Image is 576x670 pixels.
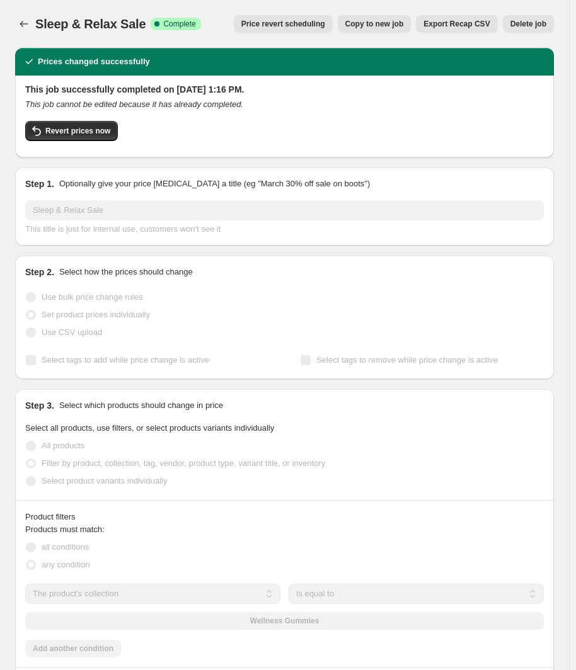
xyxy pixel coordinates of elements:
[42,355,209,365] span: Select tags to add while price change is active
[423,19,490,29] span: Export Recap CSV
[38,55,150,68] h2: Prices changed successfully
[42,292,142,302] span: Use bulk price change rules
[163,19,195,29] span: Complete
[42,327,102,337] span: Use CSV upload
[42,476,167,485] span: Select product variants individually
[25,525,105,534] span: Products must match:
[338,15,412,33] button: Copy to new job
[316,355,498,365] span: Select tags to remove while price change is active
[45,126,110,136] span: Revert prices now
[25,423,274,433] span: Select all products, use filters, or select products variants individually
[416,15,497,33] button: Export Recap CSV
[25,511,544,523] div: Product filters
[25,399,54,412] h2: Step 3.
[42,441,84,450] span: All products
[59,399,223,412] p: Select which products should change in price
[25,121,118,141] button: Revert prices now
[234,15,333,33] button: Price revert scheduling
[42,542,89,552] span: all conditions
[59,266,193,278] p: Select how the prices should change
[503,15,554,33] button: Delete job
[59,178,370,190] p: Optionally give your price [MEDICAL_DATA] a title (eg "March 30% off sale on boots")
[345,19,404,29] span: Copy to new job
[15,15,33,33] button: Price change jobs
[42,560,90,569] span: any condition
[42,310,150,319] span: Set product prices individually
[25,99,243,109] i: This job cannot be edited because it has already completed.
[42,458,325,468] span: Filter by product, collection, tag, vendor, product type, variant title, or inventory
[25,266,54,278] h2: Step 2.
[25,200,544,220] input: 30% off holiday sale
[25,178,54,190] h2: Step 1.
[241,19,325,29] span: Price revert scheduling
[25,83,544,96] h2: This job successfully completed on [DATE] 1:16 PM.
[25,224,221,234] span: This title is just for internal use, customers won't see it
[510,19,546,29] span: Delete job
[35,17,146,31] span: Sleep & Relax Sale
